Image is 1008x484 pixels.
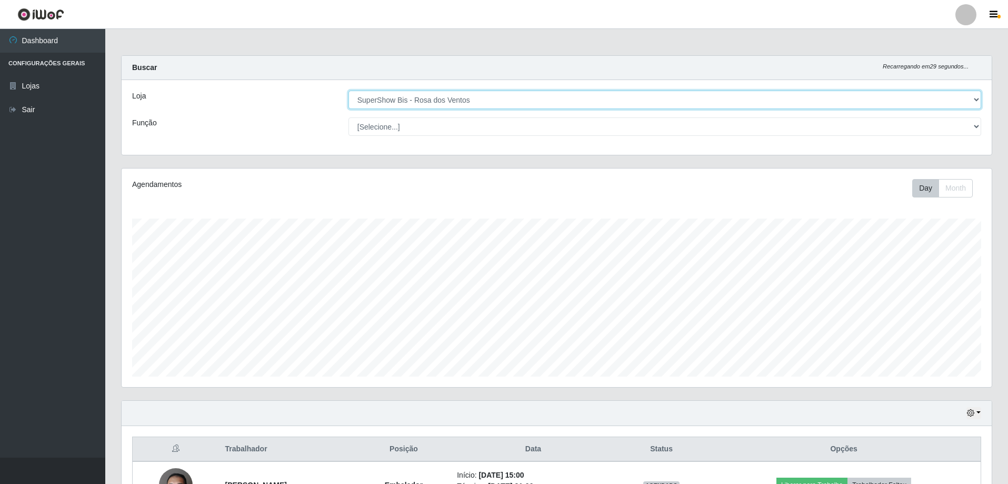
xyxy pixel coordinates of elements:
label: Loja [132,91,146,102]
th: Trabalhador [218,437,356,462]
strong: Buscar [132,63,157,72]
i: Recarregando em 29 segundos... [883,63,969,70]
div: Agendamentos [132,179,477,190]
img: CoreUI Logo [17,8,64,21]
div: First group [912,179,973,197]
th: Status [616,437,707,462]
th: Posição [357,437,451,462]
label: Função [132,117,157,129]
th: Opções [707,437,981,462]
time: [DATE] 15:00 [478,471,524,479]
button: Month [939,179,973,197]
div: Toolbar with button groups [912,179,981,197]
button: Day [912,179,939,197]
li: Início: [457,470,610,481]
th: Data [451,437,616,462]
